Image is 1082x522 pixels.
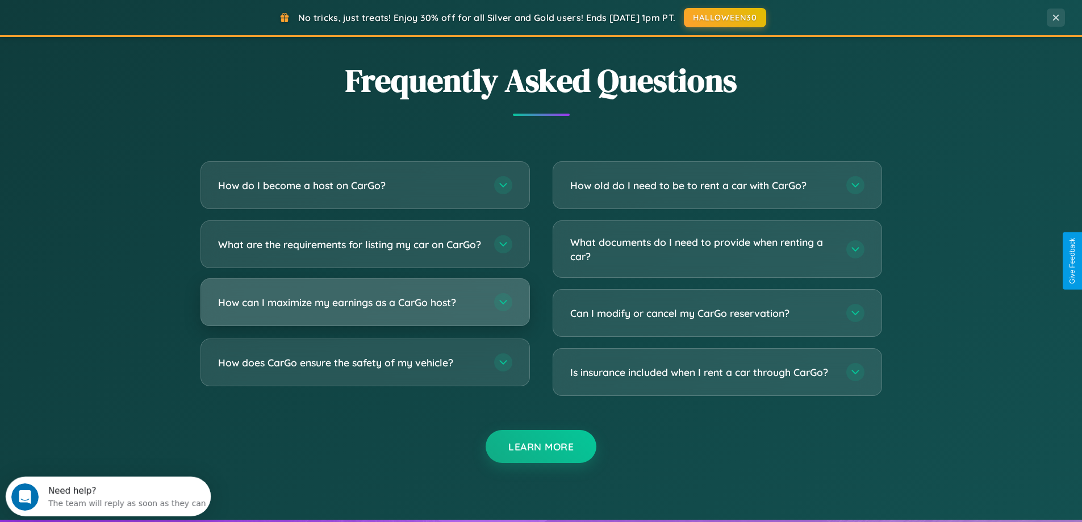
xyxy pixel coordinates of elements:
[6,477,211,516] iframe: Intercom live chat discovery launcher
[218,356,483,370] h3: How does CarGo ensure the safety of my vehicle?
[218,178,483,193] h3: How do I become a host on CarGo?
[684,8,766,27] button: HALLOWEEN30
[486,430,596,463] button: Learn More
[570,365,835,379] h3: Is insurance included when I rent a car through CarGo?
[218,237,483,252] h3: What are the requirements for listing my car on CarGo?
[298,12,675,23] span: No tricks, just treats! Enjoy 30% off for all Silver and Gold users! Ends [DATE] 1pm PT.
[570,178,835,193] h3: How old do I need to be to rent a car with CarGo?
[200,59,882,102] h2: Frequently Asked Questions
[1068,238,1076,284] div: Give Feedback
[218,295,483,310] h3: How can I maximize my earnings as a CarGo host?
[43,19,200,31] div: The team will reply as soon as they can
[5,5,211,36] div: Open Intercom Messenger
[43,10,200,19] div: Need help?
[570,306,835,320] h3: Can I modify or cancel my CarGo reservation?
[570,235,835,263] h3: What documents do I need to provide when renting a car?
[11,483,39,511] iframe: Intercom live chat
